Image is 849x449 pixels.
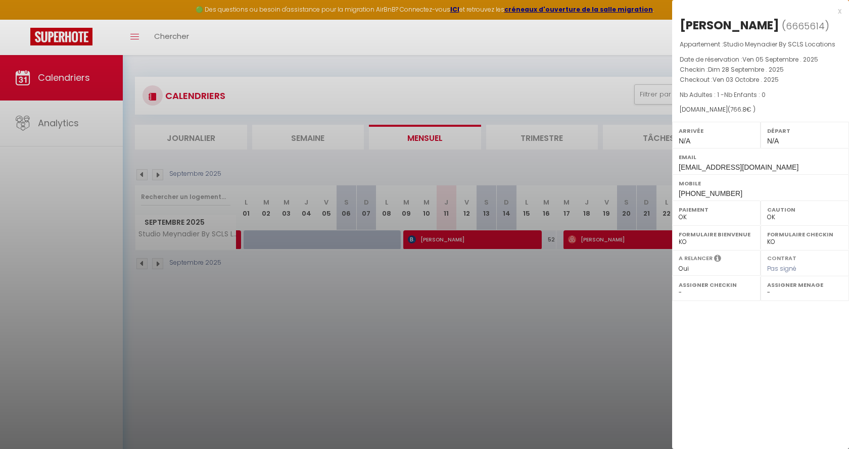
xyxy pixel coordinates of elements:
[708,65,784,74] span: Dim 28 Septembre . 2025
[786,20,825,32] span: 6665614
[672,5,841,17] div: x
[723,40,835,48] span: Studio Meynadier By SCLS Locations
[767,126,842,136] label: Départ
[742,55,818,64] span: Ven 05 Septembre . 2025
[680,39,841,49] p: Appartement :
[713,75,779,84] span: Ven 03 Octobre . 2025
[724,90,766,99] span: Nb Enfants : 0
[767,254,796,261] label: Contrat
[680,55,841,65] p: Date de réservation :
[680,105,841,115] div: [DOMAIN_NAME]
[680,65,841,75] p: Checkin :
[679,152,842,162] label: Email
[679,189,742,197] span: [PHONE_NUMBER]
[767,280,842,290] label: Assigner Menage
[782,19,829,33] span: ( )
[679,137,690,145] span: N/A
[679,254,713,263] label: A relancer
[679,163,798,171] span: [EMAIL_ADDRESS][DOMAIN_NAME]
[679,205,754,215] label: Paiement
[714,254,721,265] i: Sélectionner OUI si vous souhaiter envoyer les séquences de messages post-checkout
[679,280,754,290] label: Assigner Checkin
[767,229,842,239] label: Formulaire Checkin
[767,137,779,145] span: N/A
[767,205,842,215] label: Caution
[680,17,779,33] div: [PERSON_NAME]
[730,105,746,114] span: 766.8
[728,105,756,114] span: ( € )
[767,264,796,273] span: Pas signé
[679,178,842,188] label: Mobile
[680,90,766,99] span: Nb Adultes : 1 -
[8,4,38,34] button: Ouvrir le widget de chat LiveChat
[679,229,754,239] label: Formulaire Bienvenue
[679,126,754,136] label: Arrivée
[680,75,841,85] p: Checkout :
